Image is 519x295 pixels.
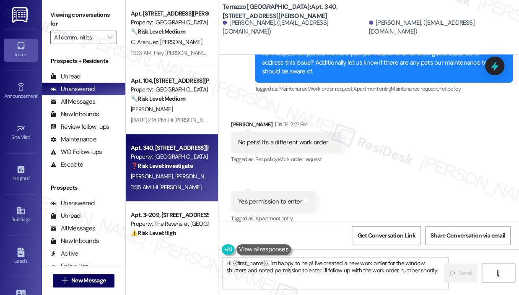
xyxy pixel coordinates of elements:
div: Property: [GEOGRAPHIC_DATA] [131,18,208,27]
textarea: Hi {{first_name}}, I'm happy to help! I've created a new work order for the window shutters and n... [223,257,448,289]
div: [PERSON_NAME]. ([EMAIL_ADDRESS][DOMAIN_NAME]) [223,18,367,37]
input: All communities [54,31,104,44]
i:  [449,270,456,277]
div: Unread [50,72,80,81]
a: Buildings [4,204,38,226]
i:  [495,270,501,277]
strong: ⚠️ Risk Level: High [131,229,176,237]
div: All Messages [50,97,95,106]
div: Tagged as: [255,83,513,95]
span: C. Aranjuez [131,38,160,46]
b: Terrazzo [GEOGRAPHIC_DATA]: Apt. 340, [STREET_ADDRESS][PERSON_NAME] [223,3,390,21]
div: Apt. [STREET_ADDRESS][PERSON_NAME] [131,9,208,18]
div: Unread [50,211,80,220]
strong: ❓ Risk Level: Investigate [131,162,193,170]
span: [PERSON_NAME] [175,172,217,180]
button: New Message [53,274,115,287]
span: Share Conversation via email [431,231,505,240]
div: Prospects + Residents [42,57,125,65]
a: Site Visit • [4,121,38,144]
div: Apt. 340, [STREET_ADDRESS][PERSON_NAME] [131,144,208,152]
strong: 🔧 Risk Level: Medium [131,95,185,102]
button: Share Conversation via email [425,226,511,245]
div: Follow Ups [50,262,89,271]
div: All Messages [50,224,95,233]
span: Pet policy [439,85,461,92]
div: New Inbounds [50,110,99,119]
a: Inbox [4,39,38,61]
img: ResiDesk Logo [12,7,29,23]
a: Insights • [4,162,38,185]
span: Work order request , [308,85,353,92]
div: [PERSON_NAME]. ([EMAIL_ADDRESS][DOMAIN_NAME]) [369,18,513,37]
div: Maintenance [50,135,96,144]
div: Property: [GEOGRAPHIC_DATA] [131,85,208,94]
button: Send [444,264,477,282]
div: Tagged as: [231,212,316,225]
div: Prospects [42,183,125,192]
span: New Message [71,276,106,285]
div: Review follow-ups [50,123,109,131]
div: Unanswered [50,199,95,208]
span: • [29,174,30,180]
div: WO Follow-ups [50,148,102,157]
div: Unanswered [50,85,95,94]
div: [DATE] 2:27 PM [273,120,308,129]
div: [PERSON_NAME] [231,120,342,132]
i:  [62,277,68,284]
span: Apartment entry [255,215,293,222]
strong: 🔧 Risk Level: Medium [131,28,185,35]
div: Property: [GEOGRAPHIC_DATA] [131,152,208,161]
a: Leads [4,245,38,268]
button: Get Conversation Link [352,226,420,245]
div: Tagged as: [231,153,342,165]
span: Work order request [278,156,322,163]
span: Pet policy , [255,156,278,163]
div: Yes permission to enter [238,197,302,206]
div: Active [50,249,78,258]
div: Escalate [50,160,83,169]
div: No pets! It's a different work order [238,138,328,147]
span: • [37,92,39,98]
div: Apt. 3~209, [STREET_ADDRESS] [131,211,208,219]
span: Get Conversation Link [357,231,415,240]
span: Maintenance request , [391,85,439,92]
span: [PERSON_NAME] [160,38,202,46]
span: [PERSON_NAME] [131,105,173,113]
span: Maintenance , [279,85,308,92]
label: Viewing conversations for [50,8,117,31]
span: Apartment entry , [353,85,391,92]
i:  [108,34,112,41]
span: • [30,133,31,139]
div: Property: The Reverie at [GEOGRAPHIC_DATA][PERSON_NAME] [131,219,208,228]
div: New Inbounds [50,237,99,245]
div: Apt. 104, [STREET_ADDRESS][PERSON_NAME] [131,76,208,85]
span: [PERSON_NAME] [131,172,175,180]
span: Send [459,269,472,277]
